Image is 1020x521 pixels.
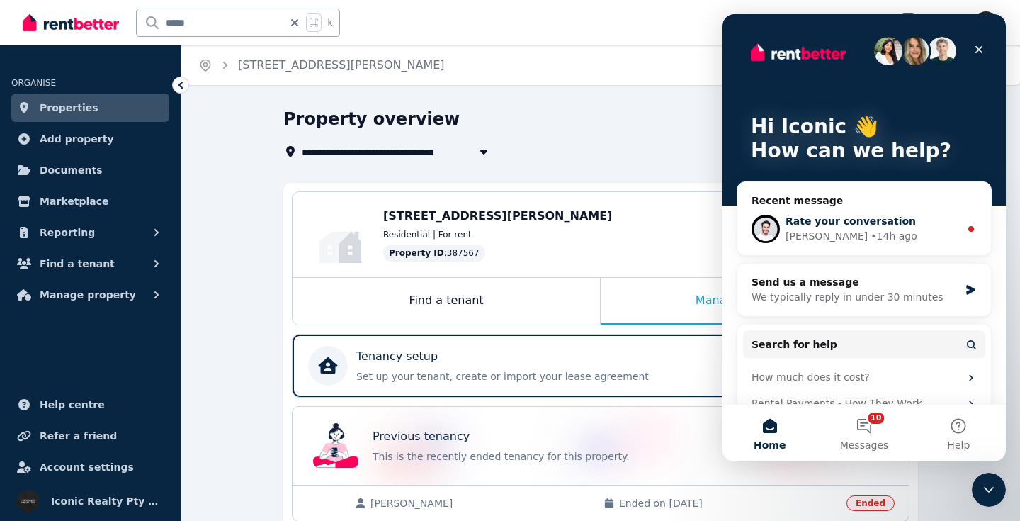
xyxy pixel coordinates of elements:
[383,209,612,223] span: [STREET_ADDRESS][PERSON_NAME]
[11,187,169,215] a: Marketplace
[373,428,470,445] p: Previous tenancy
[972,473,1006,507] iframe: Intercom live chat
[900,13,917,23] span: 218
[846,495,895,511] span: Ended
[40,193,108,210] span: Marketplace
[373,449,868,464] p: This is the recently ended tenancy for this property.
[40,130,114,147] span: Add property
[11,391,169,419] a: Help centre
[327,17,332,28] span: k
[383,229,472,240] span: Residential | For rent
[11,453,169,481] a: Account settings
[40,459,134,476] span: Account settings
[293,335,909,397] a: Tenancy setupSet up your tenant, create or import your lease agreementContinue
[313,423,358,469] img: Previous tenancy
[383,245,485,262] div: : 387567
[51,493,164,510] span: Iconic Realty Pty Ltd
[17,490,40,512] img: Iconic Realty Pty Ltd
[40,396,105,413] span: Help centre
[40,255,115,272] span: Find a tenant
[389,247,444,259] span: Property ID
[11,125,169,153] a: Add property
[23,12,119,33] img: RentBetter
[11,218,169,247] button: Reporting
[283,108,460,130] h1: Property overview
[11,94,169,122] a: Properties
[11,422,169,450] a: Refer a friend
[238,58,445,72] a: [STREET_ADDRESS][PERSON_NAME]
[11,156,169,184] a: Documents
[975,11,997,34] img: Iconic Realty Pty Ltd
[40,286,136,303] span: Manage property
[181,45,462,85] nav: Breadcrumb
[11,250,169,278] button: Find a tenant
[601,278,909,325] div: Manage my property
[40,162,103,179] span: Documents
[40,99,98,116] span: Properties
[370,496,589,510] span: [PERSON_NAME]
[11,78,56,88] span: ORGANISE
[722,14,1006,461] iframe: Intercom live chat
[619,496,838,510] span: Ended on [DATE]
[11,281,169,309] button: Manage property
[293,407,909,485] a: Previous tenancyPrevious tenancyThis is the recently ended tenancy for this property.
[356,348,438,365] p: Tenancy setup
[40,427,117,444] span: Refer a friend
[40,224,95,241] span: Reporting
[356,369,800,383] p: Set up your tenant, create or import your lease agreement
[293,278,600,325] div: Find a tenant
